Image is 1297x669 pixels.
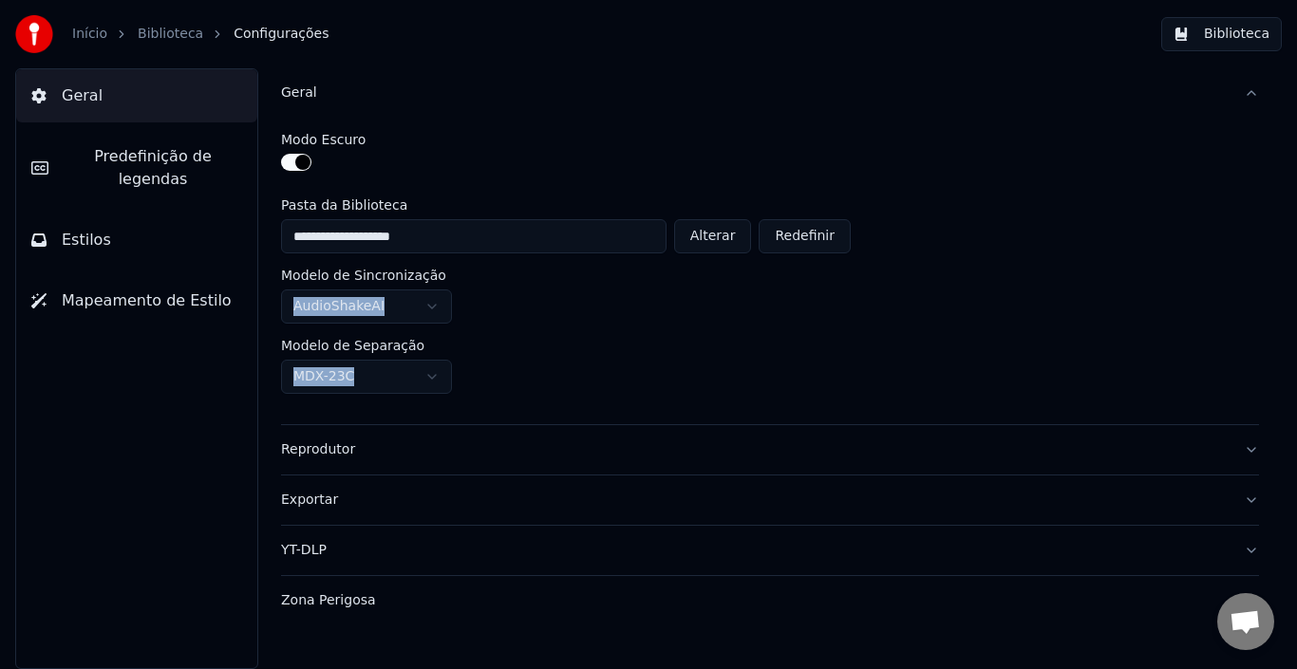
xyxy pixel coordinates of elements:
button: Geral [281,68,1259,118]
div: Zona Perigosa [281,591,1229,610]
button: Exportar [281,475,1259,525]
span: Estilos [62,229,111,251]
img: youka [15,15,53,53]
label: Modelo de Separação [281,339,424,352]
button: Redefinir [759,219,851,253]
nav: breadcrumb [72,25,329,44]
label: Modelo de Sincronização [281,269,446,282]
div: Geral [281,84,1229,102]
div: YT-DLP [281,541,1229,560]
span: Predefinição de legendas [64,145,242,191]
button: Zona Perigosa [281,576,1259,625]
div: Reprodutor [281,440,1229,459]
button: Geral [16,69,257,122]
button: Reprodutor [281,425,1259,474]
a: Início [72,25,107,44]
div: Exportar [281,491,1229,510]
a: Biblioteca [138,25,203,44]
button: Mapeamento de Estilo [16,274,257,327]
span: Geral [62,84,103,107]
span: Configurações [234,25,329,44]
label: Pasta da Biblioteca [281,198,851,212]
button: Estilos [16,214,257,267]
div: Bate-papo aberto [1217,593,1274,650]
label: Modo Escuro [281,133,366,146]
button: Alterar [674,219,752,253]
div: Geral [281,118,1259,424]
span: Mapeamento de Estilo [62,289,232,312]
button: Biblioteca [1161,17,1282,51]
button: Predefinição de legendas [16,130,257,206]
button: YT-DLP [281,526,1259,575]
